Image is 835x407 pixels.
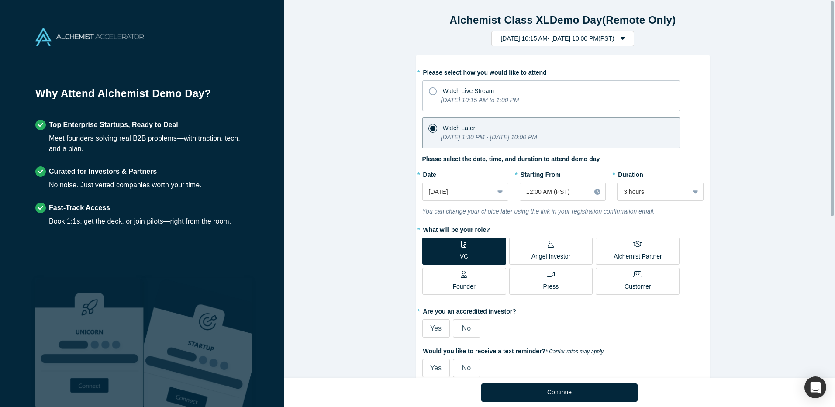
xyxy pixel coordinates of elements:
span: No [462,364,471,372]
div: Book 1:1s, get the deck, or join pilots—right from the room. [49,216,231,227]
span: Yes [430,324,442,332]
i: [DATE] 1:30 PM - [DATE] 10:00 PM [441,134,537,141]
p: Angel Investor [531,252,571,261]
em: * Carrier rates may apply [545,348,604,355]
p: Alchemist Partner [614,252,662,261]
strong: Fast-Track Access [49,204,110,211]
label: What will be your role? [422,222,704,235]
img: Prism AI [144,278,252,407]
i: [DATE] 10:15 AM to 1:00 PM [441,97,519,103]
label: Duration [617,167,703,179]
span: Yes [430,364,442,372]
span: No [462,324,471,332]
button: Continue [481,383,638,402]
label: Please select how you would like to attend [422,65,704,77]
img: Robust Technologies [35,278,144,407]
i: You can change your choice later using the link in your registration confirmation email. [422,208,655,215]
span: Watch Live Stream [443,87,494,94]
button: [DATE] 10:15 AM- [DATE] 10:00 PM(PST) [491,31,634,46]
label: Are you an accredited investor? [422,304,704,316]
div: Meet founders solving real B2B problems—with traction, tech, and a plan. [49,133,248,154]
strong: Top Enterprise Startups, Ready to Deal [49,121,178,128]
label: Please select the date, time, and duration to attend demo day [422,155,600,164]
label: Starting From [520,167,561,179]
p: Customer [625,282,651,291]
strong: Curated for Investors & Partners [49,168,157,175]
p: Press [543,282,559,291]
p: Founder [452,282,475,291]
div: No noise. Just vetted companies worth your time. [49,180,202,190]
h1: Why Attend Alchemist Demo Day? [35,86,248,107]
span: Watch Later [443,124,476,131]
img: Alchemist Accelerator Logo [35,28,144,46]
label: Date [422,167,508,179]
strong: Alchemist Class XL Demo Day (Remote Only) [449,14,676,26]
p: VC [460,252,468,261]
label: Would you like to receive a text reminder? [422,344,704,356]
